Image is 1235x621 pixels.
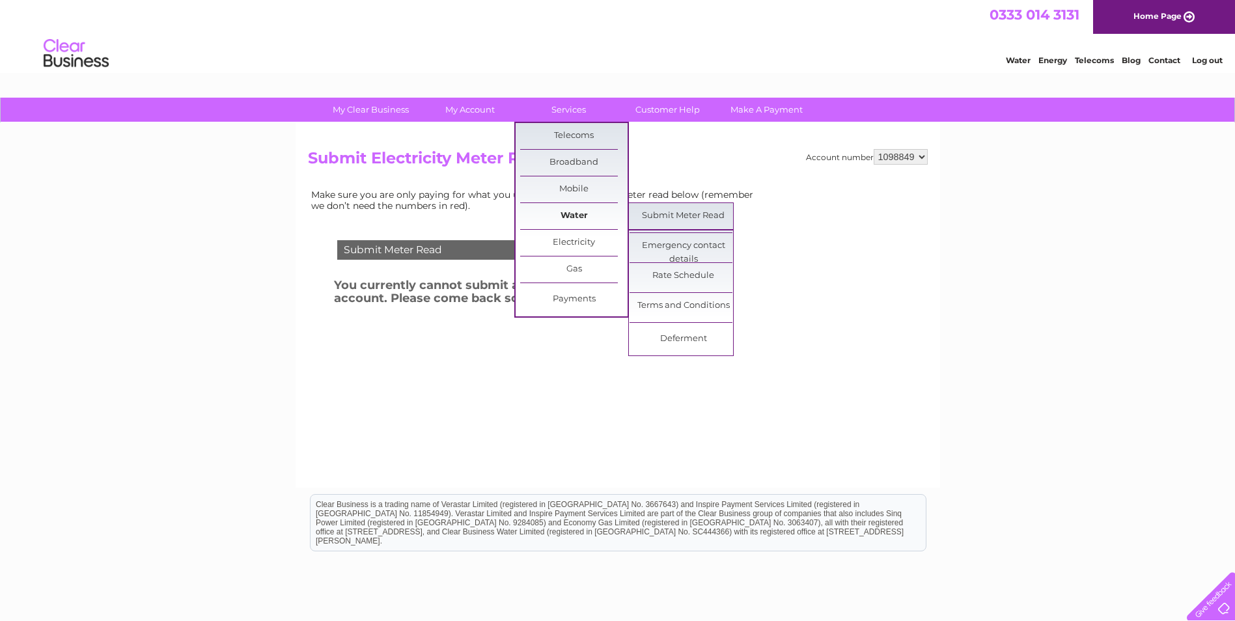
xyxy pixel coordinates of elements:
[520,203,628,229] a: Water
[630,233,737,259] a: Emergency contact details
[520,176,628,202] a: Mobile
[630,326,737,352] a: Deferment
[713,98,820,122] a: Make A Payment
[43,34,109,74] img: logo.png
[520,286,628,312] a: Payments
[317,98,424,122] a: My Clear Business
[1148,55,1180,65] a: Contact
[1006,55,1031,65] a: Water
[990,7,1079,23] a: 0333 014 3131
[1075,55,1114,65] a: Telecoms
[416,98,523,122] a: My Account
[515,98,622,122] a: Services
[630,263,737,289] a: Rate Schedule
[630,293,737,319] a: Terms and Conditions
[520,123,628,149] a: Telecoms
[520,230,628,256] a: Electricity
[520,150,628,176] a: Broadband
[520,256,628,283] a: Gas
[308,149,928,174] h2: Submit Electricity Meter Read
[1122,55,1141,65] a: Blog
[1192,55,1223,65] a: Log out
[334,276,704,312] h3: You currently cannot submit a meter reading on this account. Please come back soon!
[337,240,669,260] div: Submit Meter Read
[806,149,928,165] div: Account number
[1038,55,1067,65] a: Energy
[630,203,737,229] a: Submit Meter Read
[308,186,764,214] td: Make sure you are only paying for what you use. Simply enter your meter read below (remember we d...
[614,98,721,122] a: Customer Help
[311,7,926,63] div: Clear Business is a trading name of Verastar Limited (registered in [GEOGRAPHIC_DATA] No. 3667643...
